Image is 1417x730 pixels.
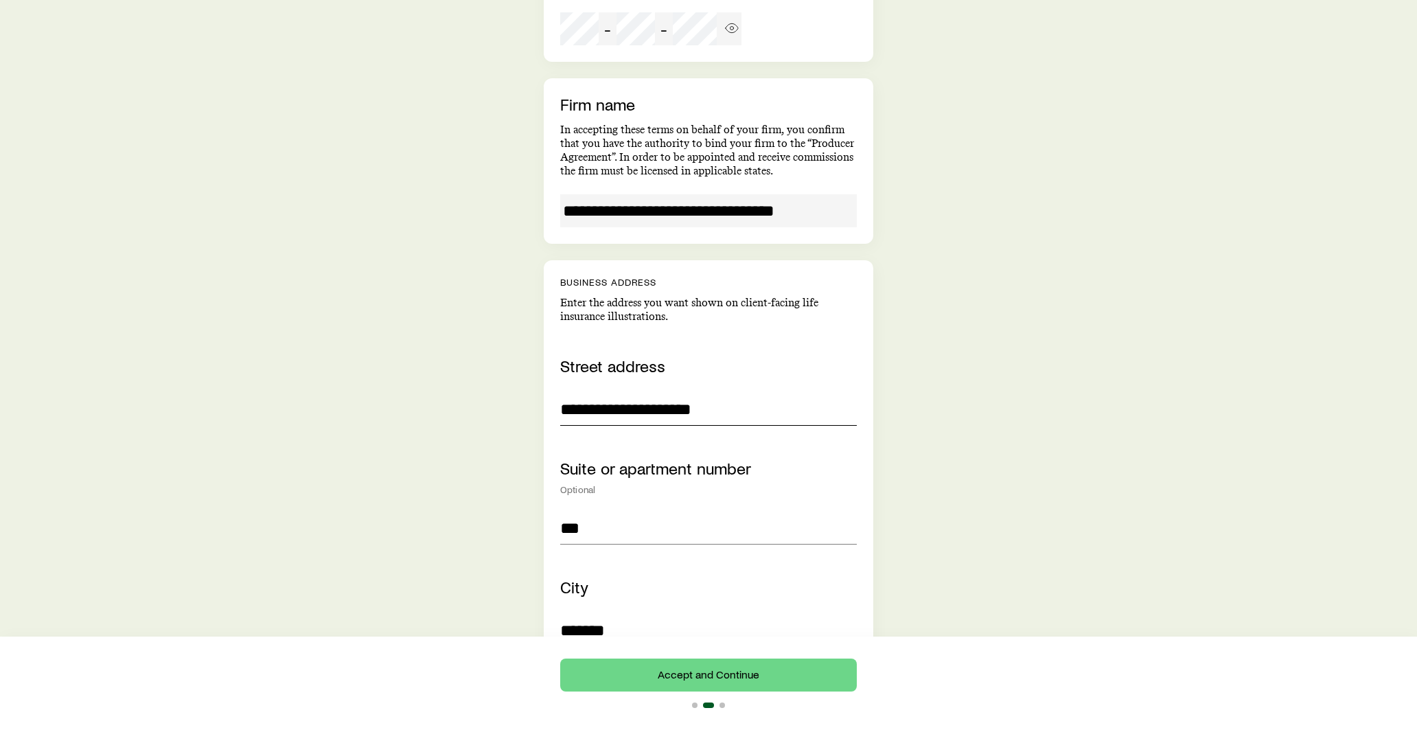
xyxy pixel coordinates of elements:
label: Firm name [560,94,635,114]
input: Firm name [560,194,857,227]
p: Enter the address you want shown on client-facing life insurance illustrations. [560,296,857,323]
span: - [660,19,667,38]
p: Business address [560,277,857,288]
label: Street address [560,356,665,376]
label: City [560,577,588,597]
p: In accepting these terms on behalf of your firm, you confirm that you have the authority to bind ... [560,123,857,178]
span: - [604,19,611,38]
div: Optional [560,484,857,495]
button: Accept and Continue [560,659,857,692]
label: Suite or apartment number [560,458,751,478]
